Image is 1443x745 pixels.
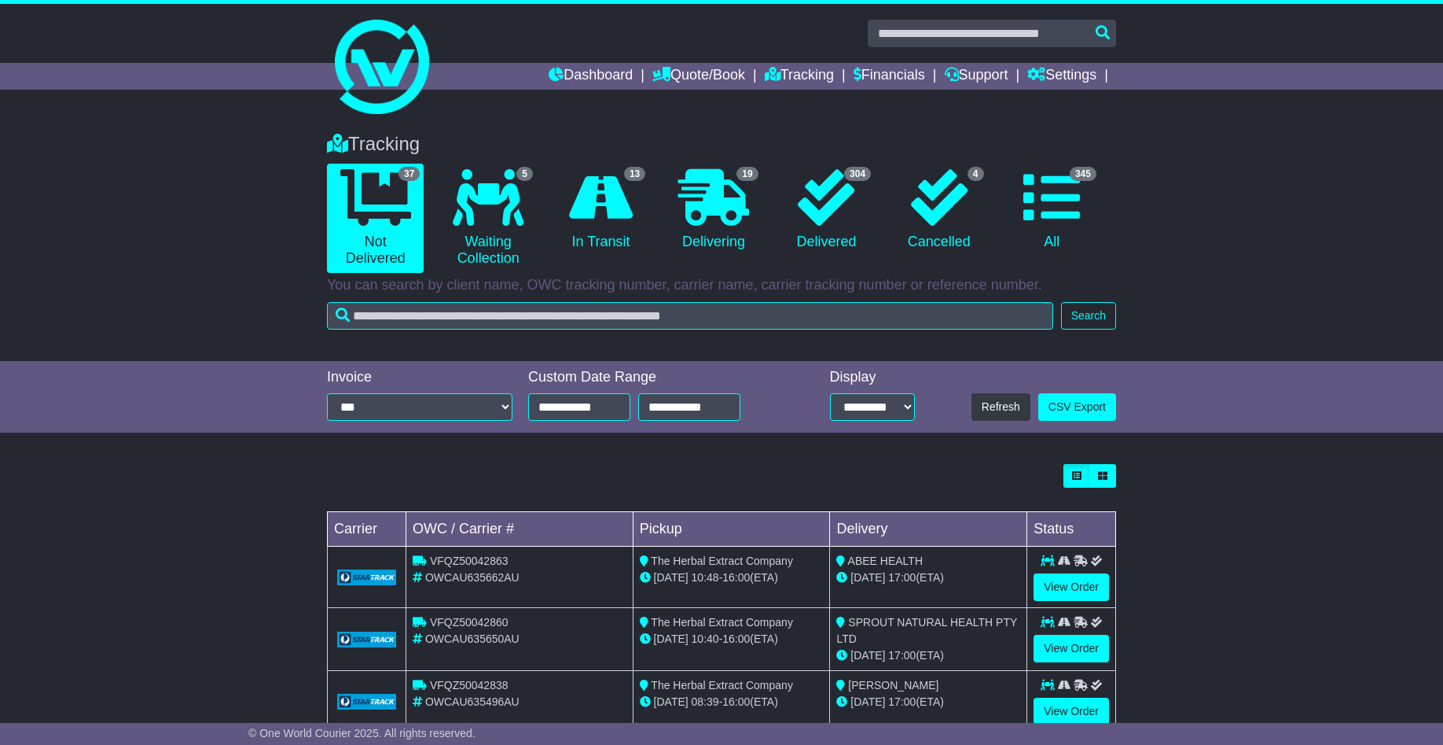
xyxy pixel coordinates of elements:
[337,570,396,585] img: GetCarrierServiceLogo
[1004,164,1100,256] a: 345 All
[425,633,520,645] span: OWCAU635650AU
[722,695,750,708] span: 16:00
[890,164,987,256] a: 4 Cancelled
[854,63,925,90] a: Financials
[553,164,649,256] a: 13 In Transit
[337,694,396,710] img: GetCarrierServiceLogo
[836,616,1017,645] span: SPROUT NATURAL HEALTH PTY LTD
[692,695,719,708] span: 08:39
[692,571,719,584] span: 10:48
[888,571,916,584] span: 17:00
[945,63,1008,90] a: Support
[665,164,762,256] a: 19 Delivering
[651,679,793,692] span: The Herbal Extract Company
[736,167,758,181] span: 19
[528,369,780,386] div: Custom Date Range
[836,647,1020,664] div: (ETA)
[1070,167,1096,181] span: 345
[722,633,750,645] span: 16:00
[971,393,1030,421] button: Refresh
[1034,635,1109,662] a: View Order
[327,369,512,386] div: Invoice
[651,616,793,629] span: The Herbal Extract Company
[1034,574,1109,601] a: View Order
[722,571,750,584] span: 16:00
[848,555,923,567] span: ABEE HEALTH
[1027,63,1096,90] a: Settings
[516,167,533,181] span: 5
[640,570,824,586] div: - (ETA)
[425,571,520,584] span: OWCAU635662AU
[836,694,1020,710] div: (ETA)
[248,727,475,739] span: © One World Courier 2025. All rights reserved.
[848,679,938,692] span: [PERSON_NAME]
[654,571,688,584] span: [DATE]
[640,631,824,647] div: - (ETA)
[836,570,1020,586] div: (ETA)
[765,63,834,90] a: Tracking
[406,512,633,547] td: OWC / Carrier #
[425,695,520,708] span: OWCAU635496AU
[692,633,719,645] span: 10:40
[968,167,984,181] span: 4
[844,167,871,181] span: 304
[850,695,885,708] span: [DATE]
[624,167,645,181] span: 13
[430,555,509,567] span: VFQZ50042863
[337,632,396,647] img: GetCarrierServiceLogo
[633,512,830,547] td: Pickup
[327,277,1116,294] p: You can search by client name, OWC tracking number, carrier name, carrier tracking number or refe...
[319,133,1124,156] div: Tracking
[888,695,916,708] span: 17:00
[640,694,824,710] div: - (ETA)
[654,633,688,645] span: [DATE]
[1027,512,1116,547] td: Status
[439,164,536,273] a: 5 Waiting Collection
[778,164,875,256] a: 304 Delivered
[1061,302,1116,330] button: Search
[1034,698,1109,725] a: View Order
[327,164,424,273] a: 37 Not Delivered
[850,571,885,584] span: [DATE]
[549,63,633,90] a: Dashboard
[830,369,915,386] div: Display
[1038,393,1116,421] a: CSV Export
[850,649,885,662] span: [DATE]
[651,555,793,567] span: The Herbal Extract Company
[830,512,1027,547] td: Delivery
[430,616,509,629] span: VFQZ50042860
[652,63,745,90] a: Quote/Book
[328,512,406,547] td: Carrier
[398,167,420,181] span: 37
[888,649,916,662] span: 17:00
[654,695,688,708] span: [DATE]
[430,679,509,692] span: VFQZ50042838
